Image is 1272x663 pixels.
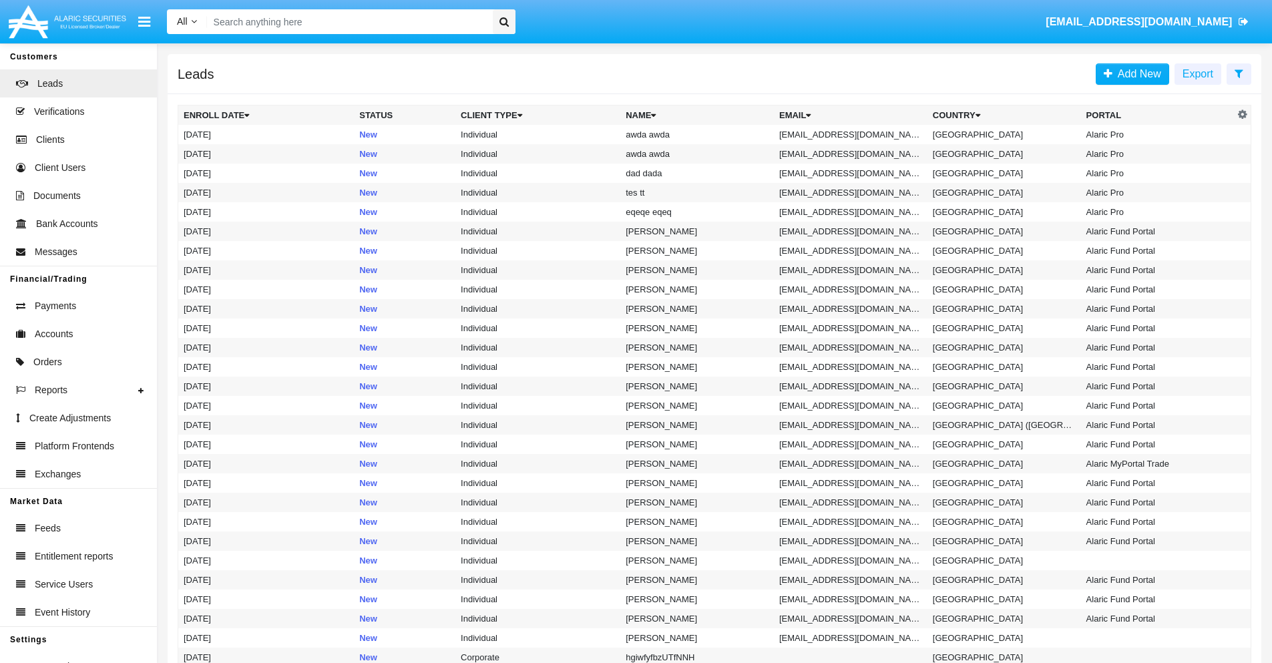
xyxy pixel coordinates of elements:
[1081,125,1235,144] td: Alaric Pro
[354,318,455,338] td: New
[927,299,1081,318] td: [GEOGRAPHIC_DATA]
[35,383,67,397] span: Reports
[455,222,620,241] td: Individual
[774,241,927,260] td: [EMAIL_ADDRESS][DOMAIN_NAME]
[1081,415,1235,435] td: Alaric Fund Portal
[455,551,620,570] td: Individual
[455,260,620,280] td: Individual
[620,183,774,202] td: tes tt
[774,202,927,222] td: [EMAIL_ADDRESS][DOMAIN_NAME]
[927,125,1081,144] td: [GEOGRAPHIC_DATA]
[178,531,355,551] td: [DATE]
[927,241,1081,260] td: [GEOGRAPHIC_DATA]
[178,338,355,357] td: [DATE]
[455,299,620,318] td: Individual
[1081,222,1235,241] td: Alaric Fund Portal
[178,435,355,454] td: [DATE]
[620,473,774,493] td: [PERSON_NAME]
[455,241,620,260] td: Individual
[774,125,927,144] td: [EMAIL_ADDRESS][DOMAIN_NAME]
[620,570,774,590] td: [PERSON_NAME]
[455,590,620,609] td: Individual
[354,299,455,318] td: New
[1081,570,1235,590] td: Alaric Fund Portal
[927,338,1081,357] td: [GEOGRAPHIC_DATA]
[1081,435,1235,454] td: Alaric Fund Portal
[774,318,927,338] td: [EMAIL_ADDRESS][DOMAIN_NAME]
[178,105,355,126] th: Enroll Date
[354,512,455,531] td: New
[927,318,1081,338] td: [GEOGRAPHIC_DATA]
[354,260,455,280] td: New
[1081,454,1235,473] td: Alaric MyPortal Trade
[927,144,1081,164] td: [GEOGRAPHIC_DATA]
[455,164,620,183] td: Individual
[455,377,620,396] td: Individual
[354,144,455,164] td: New
[774,183,927,202] td: [EMAIL_ADDRESS][DOMAIN_NAME]
[1081,396,1235,415] td: Alaric Fund Portal
[455,628,620,648] td: Individual
[927,164,1081,183] td: [GEOGRAPHIC_DATA]
[927,202,1081,222] td: [GEOGRAPHIC_DATA]
[620,125,774,144] td: awda awda
[178,318,355,338] td: [DATE]
[620,144,774,164] td: awda awda
[774,357,927,377] td: [EMAIL_ADDRESS][DOMAIN_NAME]
[35,161,85,175] span: Client Users
[927,473,1081,493] td: [GEOGRAPHIC_DATA]
[927,609,1081,628] td: [GEOGRAPHIC_DATA]
[774,260,927,280] td: [EMAIL_ADDRESS][DOMAIN_NAME]
[36,217,98,231] span: Bank Accounts
[620,357,774,377] td: [PERSON_NAME]
[35,327,73,341] span: Accounts
[774,454,927,473] td: [EMAIL_ADDRESS][DOMAIN_NAME]
[178,357,355,377] td: [DATE]
[1081,590,1235,609] td: Alaric Fund Portal
[37,77,63,91] span: Leads
[774,473,927,493] td: [EMAIL_ADDRESS][DOMAIN_NAME]
[1081,260,1235,280] td: Alaric Fund Portal
[178,551,355,570] td: [DATE]
[354,415,455,435] td: New
[178,299,355,318] td: [DATE]
[354,570,455,590] td: New
[1081,377,1235,396] td: Alaric Fund Portal
[774,609,927,628] td: [EMAIL_ADDRESS][DOMAIN_NAME]
[354,473,455,493] td: New
[774,415,927,435] td: [EMAIL_ADDRESS][DOMAIN_NAME]
[178,415,355,435] td: [DATE]
[33,355,62,369] span: Orders
[178,454,355,473] td: [DATE]
[774,512,927,531] td: [EMAIL_ADDRESS][DOMAIN_NAME]
[455,105,620,126] th: Client Type
[927,570,1081,590] td: [GEOGRAPHIC_DATA]
[35,439,114,453] span: Platform Frontends
[774,222,927,241] td: [EMAIL_ADDRESS][DOMAIN_NAME]
[178,260,355,280] td: [DATE]
[1081,183,1235,202] td: Alaric Pro
[455,415,620,435] td: Individual
[927,628,1081,648] td: [GEOGRAPHIC_DATA]
[35,521,61,535] span: Feeds
[455,338,620,357] td: Individual
[354,590,455,609] td: New
[927,415,1081,435] td: [GEOGRAPHIC_DATA] ([GEOGRAPHIC_DATA])
[620,105,774,126] th: Name
[1112,68,1161,79] span: Add New
[620,590,774,609] td: [PERSON_NAME]
[620,609,774,628] td: [PERSON_NAME]
[774,570,927,590] td: [EMAIL_ADDRESS][DOMAIN_NAME]
[927,512,1081,531] td: [GEOGRAPHIC_DATA]
[177,16,188,27] span: All
[35,467,81,481] span: Exchanges
[33,189,81,203] span: Documents
[455,609,620,628] td: Individual
[455,144,620,164] td: Individual
[354,551,455,570] td: New
[927,105,1081,126] th: Country
[774,105,927,126] th: Email
[620,241,774,260] td: [PERSON_NAME]
[178,202,355,222] td: [DATE]
[178,590,355,609] td: [DATE]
